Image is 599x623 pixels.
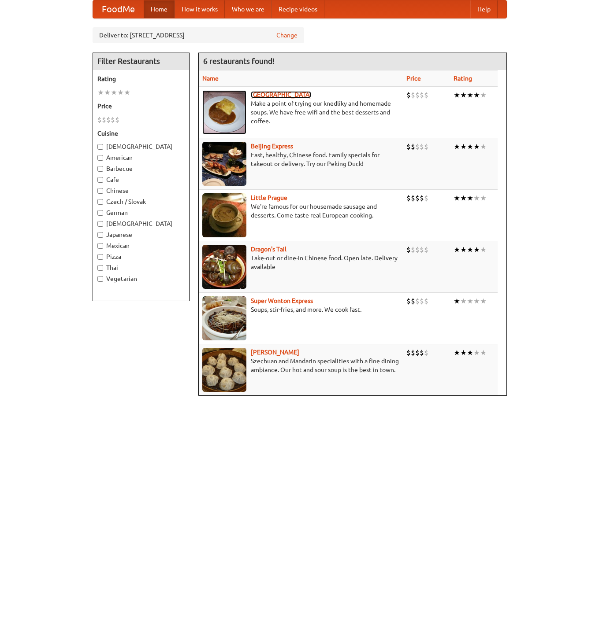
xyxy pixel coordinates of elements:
[97,188,103,194] input: Chinese
[411,142,415,151] li: $
[454,142,460,151] li: ★
[415,245,420,254] li: $
[202,296,246,340] img: superwonton.jpg
[202,202,400,220] p: We're famous for our housemade sausage and desserts. Come taste real European cooking.
[97,276,103,282] input: Vegetarian
[144,0,175,18] a: Home
[251,91,311,98] a: [GEOGRAPHIC_DATA]
[406,348,411,358] li: $
[480,90,487,100] li: ★
[97,199,103,205] input: Czech / Slovak
[97,177,103,183] input: Cafe
[467,245,473,254] li: ★
[115,115,119,125] li: $
[93,0,144,18] a: FoodMe
[467,90,473,100] li: ★
[460,193,467,203] li: ★
[406,142,411,151] li: $
[415,90,420,100] li: $
[420,296,424,306] li: $
[97,232,103,238] input: Japanese
[97,230,185,239] label: Japanese
[473,90,480,100] li: ★
[411,348,415,358] li: $
[467,193,473,203] li: ★
[124,88,130,97] li: ★
[202,254,400,271] p: Take-out or dine-in Chinese food. Open late. Delivery available
[454,296,460,306] li: ★
[272,0,324,18] a: Recipe videos
[97,129,185,138] h5: Cuisine
[97,153,185,162] label: American
[415,193,420,203] li: $
[97,265,103,271] input: Thai
[97,175,185,184] label: Cafe
[460,348,467,358] li: ★
[473,348,480,358] li: ★
[251,297,313,304] a: Super Wonton Express
[97,263,185,272] label: Thai
[251,143,293,150] a: Beijing Express
[97,208,185,217] label: German
[251,349,299,356] b: [PERSON_NAME]
[202,357,400,374] p: Szechuan and Mandarin specialities with a fine dining ambiance. Our hot and sour soup is the best...
[251,246,286,253] a: Dragon's Tail
[415,348,420,358] li: $
[415,142,420,151] li: $
[251,194,287,201] b: Little Prague
[424,90,428,100] li: $
[480,142,487,151] li: ★
[467,296,473,306] li: ★
[411,90,415,100] li: $
[473,193,480,203] li: ★
[111,88,117,97] li: ★
[470,0,498,18] a: Help
[424,348,428,358] li: $
[97,197,185,206] label: Czech / Slovak
[473,245,480,254] li: ★
[97,115,102,125] li: $
[480,348,487,358] li: ★
[406,296,411,306] li: $
[420,245,424,254] li: $
[424,296,428,306] li: $
[460,90,467,100] li: ★
[97,210,103,216] input: German
[480,245,487,254] li: ★
[111,115,115,125] li: $
[97,164,185,173] label: Barbecue
[106,115,111,125] li: $
[175,0,225,18] a: How it works
[97,88,104,97] li: ★
[97,221,103,227] input: [DEMOGRAPHIC_DATA]
[202,245,246,289] img: dragon.jpg
[97,155,103,161] input: American
[424,142,428,151] li: $
[406,245,411,254] li: $
[454,90,460,100] li: ★
[473,142,480,151] li: ★
[480,296,487,306] li: ★
[406,90,411,100] li: $
[460,142,467,151] li: ★
[97,166,103,172] input: Barbecue
[467,142,473,151] li: ★
[97,219,185,228] label: [DEMOGRAPHIC_DATA]
[93,27,304,43] div: Deliver to: [STREET_ADDRESS]
[97,186,185,195] label: Chinese
[97,252,185,261] label: Pizza
[102,115,106,125] li: $
[454,193,460,203] li: ★
[202,75,219,82] a: Name
[424,245,428,254] li: $
[460,296,467,306] li: ★
[420,142,424,151] li: $
[420,90,424,100] li: $
[460,245,467,254] li: ★
[97,102,185,111] h5: Price
[411,193,415,203] li: $
[411,245,415,254] li: $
